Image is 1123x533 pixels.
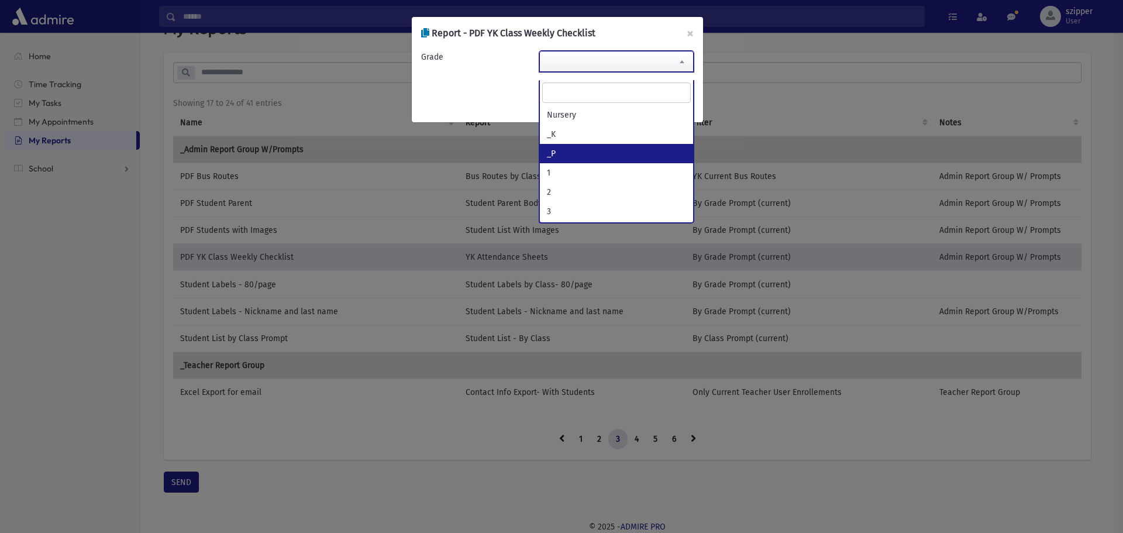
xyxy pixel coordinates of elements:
li: 1 [540,163,693,183]
label: Grade [421,51,443,63]
button: × [677,17,703,50]
li: _P [540,144,693,163]
li: 2 [540,183,693,202]
li: 3 [540,202,693,221]
li: 4 [540,221,693,240]
li: _K [540,125,693,144]
li: Nursery [540,105,693,125]
h6: Report - PDF YK Class Weekly Checklist [421,26,595,40]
